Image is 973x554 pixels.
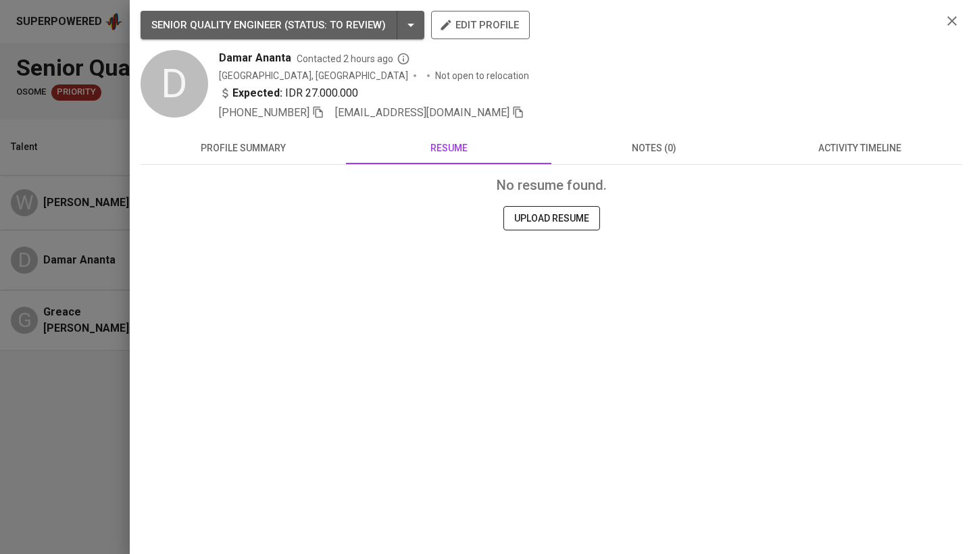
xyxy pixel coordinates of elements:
[219,85,358,101] div: IDR 27.000.000
[335,106,509,119] span: [EMAIL_ADDRESS][DOMAIN_NAME]
[765,140,954,157] span: activity timeline
[397,52,410,66] svg: By Batam recruiter
[141,50,208,118] div: D
[431,11,530,39] button: edit profile
[442,16,519,34] span: edit profile
[141,11,424,39] button: SENIOR QUALITY ENGINEER (STATUS: To Review)
[151,176,951,195] div: No resume found.
[232,85,282,101] b: Expected:
[219,106,309,119] span: [PHONE_NUMBER]
[559,140,749,157] span: notes (0)
[435,69,529,82] p: Not open to relocation
[431,19,530,30] a: edit profile
[284,19,386,31] span: ( STATUS : To Review )
[219,69,408,82] div: [GEOGRAPHIC_DATA], [GEOGRAPHIC_DATA]
[503,206,600,231] button: UPLOAD RESUME
[151,19,282,31] span: SENIOR QUALITY ENGINEER
[514,210,589,227] span: UPLOAD RESUME
[219,50,291,66] span: Damar Ananta
[149,140,338,157] span: profile summary
[354,140,543,157] span: resume
[297,52,410,66] span: Contacted 2 hours ago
